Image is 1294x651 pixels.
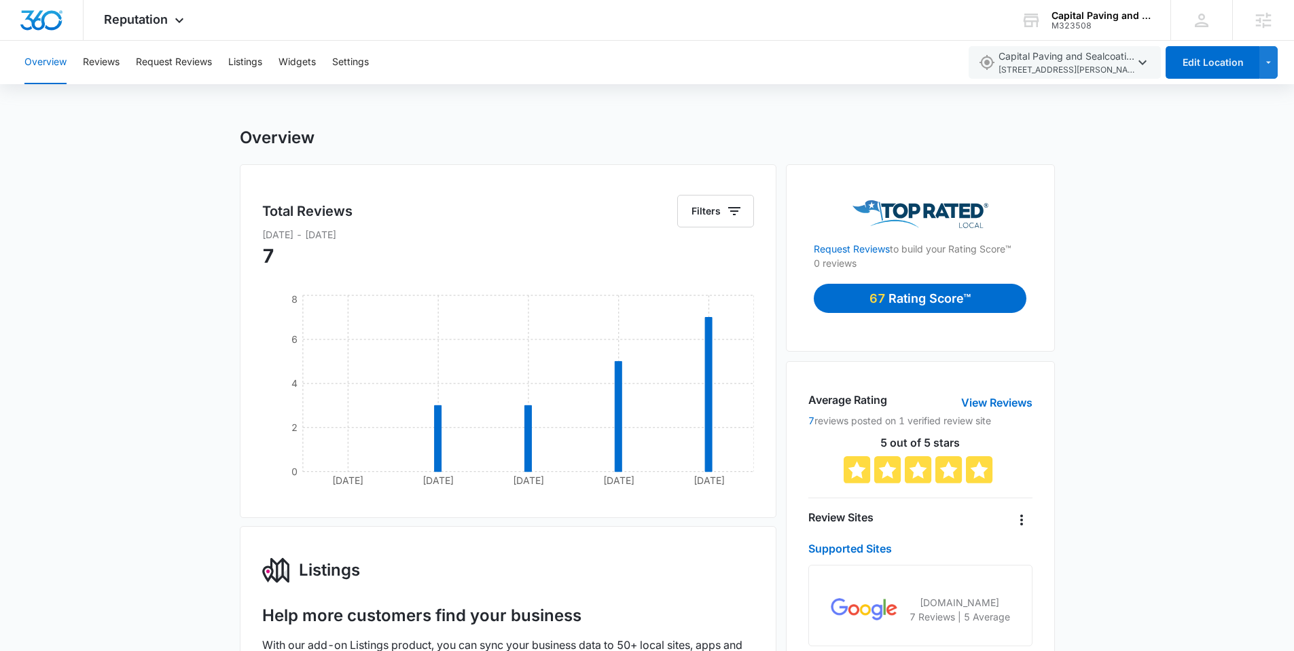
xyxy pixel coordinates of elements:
[262,606,581,626] h1: Help more customers find your business
[808,542,892,555] a: Supported Sites
[332,475,363,486] tspan: [DATE]
[1052,10,1151,21] div: account name
[814,256,1026,270] p: 0 reviews
[999,49,1134,77] span: Capital Paving and Sealcoating LLC
[299,558,360,582] h3: Listings
[24,41,67,84] button: Overview
[808,413,1032,428] p: reviews posted on 1 verified review site
[262,227,755,242] p: [DATE] - [DATE]
[852,200,988,228] img: Top Rated Local Logo
[291,377,297,389] tspan: 4
[808,509,874,525] h4: Review Sites
[808,392,887,408] h4: Average Rating
[808,437,1032,448] p: 5 out of 5 stars
[969,46,1161,79] button: Capital Paving and Sealcoating LLC[STREET_ADDRESS][PERSON_NAME],Olympia,WA
[423,475,454,486] tspan: [DATE]
[291,333,297,345] tspan: 6
[1052,21,1151,31] div: account id
[104,12,168,26] span: Reputation
[513,475,544,486] tspan: [DATE]
[999,64,1134,77] span: [STREET_ADDRESS][PERSON_NAME] , Olympia , WA
[603,475,634,486] tspan: [DATE]
[83,41,120,84] button: Reviews
[910,595,1010,610] p: [DOMAIN_NAME]
[888,289,971,308] p: Rating Score™
[240,128,314,148] h1: Overview
[291,422,297,433] tspan: 2
[694,475,725,486] tspan: [DATE]
[262,201,353,221] h5: Total Reviews
[136,41,212,84] button: Request Reviews
[814,228,1026,256] p: to build your Rating Score™
[910,610,1010,624] p: 7 Reviews | 5 Average
[677,195,754,227] button: Filters
[869,289,888,308] p: 67
[332,41,369,84] button: Settings
[814,243,890,255] a: Request Reviews
[291,466,297,477] tspan: 0
[262,244,274,267] span: 7
[808,415,814,426] a: 7
[228,41,262,84] button: Listings
[278,41,316,84] button: Widgets
[1166,46,1259,79] button: Edit Location
[961,394,1032,411] a: View Reviews
[291,293,297,305] tspan: 8
[1011,509,1032,531] button: Overflow Menu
